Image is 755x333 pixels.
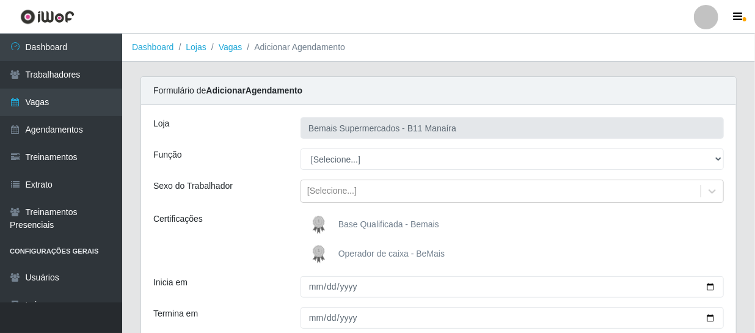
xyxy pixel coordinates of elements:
[338,249,445,258] span: Operador de caixa - BeMais
[242,41,345,54] li: Adicionar Agendamento
[153,117,169,130] label: Loja
[132,42,174,52] a: Dashboard
[153,180,233,192] label: Sexo do Trabalhador
[307,213,336,237] img: Base Qualificada - Bemais
[153,307,198,320] label: Termina em
[141,77,736,105] div: Formulário de
[153,148,182,161] label: Função
[219,42,243,52] a: Vagas
[301,276,724,298] input: 00/00/0000
[122,34,755,62] nav: breadcrumb
[338,219,439,229] span: Base Qualificada - Bemais
[20,9,75,24] img: CoreUI Logo
[307,185,357,198] div: [Selecione...]
[153,213,203,225] label: Certificações
[206,86,302,95] strong: Adicionar Agendamento
[301,307,724,329] input: 00/00/0000
[153,276,188,289] label: Inicia em
[307,242,336,266] img: Operador de caixa - BeMais
[186,42,206,52] a: Lojas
